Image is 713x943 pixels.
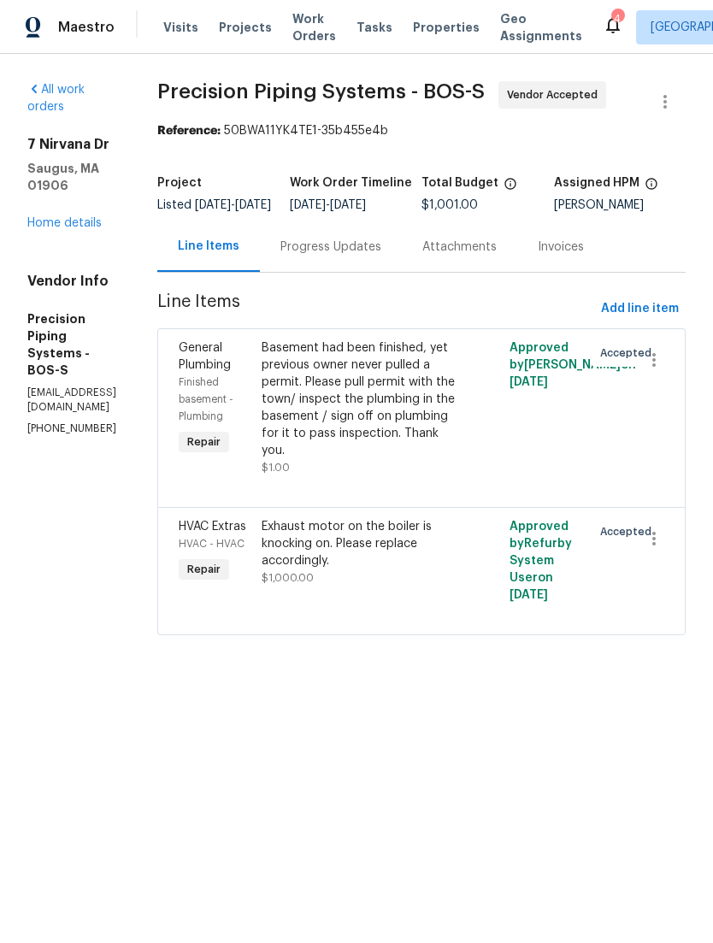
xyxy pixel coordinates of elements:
span: HVAC Extras [179,521,246,533]
h5: Saugus, MA 01906 [27,160,116,194]
span: Accepted [600,523,658,540]
span: [DATE] [290,199,326,211]
span: - [290,199,366,211]
span: [DATE] [330,199,366,211]
b: Reference: [157,125,221,137]
h5: Project [157,177,202,189]
span: HVAC - HVAC [179,539,245,549]
span: General Plumbing [179,342,231,371]
div: Attachments [422,239,497,256]
span: Accepted [600,345,658,362]
h5: Assigned HPM [554,177,639,189]
span: $1,000.00 [262,573,314,583]
div: [PERSON_NAME] [554,199,686,211]
h5: Total Budget [421,177,498,189]
h5: Precision Piping Systems - BOS-S [27,310,116,379]
span: [DATE] [235,199,271,211]
div: Basement had been finished, yet previous owner never pulled a permit. Please pull permit with the... [262,339,458,459]
span: Properties [413,19,480,36]
button: Add line item [594,293,686,325]
a: All work orders [27,84,85,113]
span: Line Items [157,293,594,325]
span: $1.00 [262,463,290,473]
span: [DATE] [510,376,548,388]
span: Tasks [356,21,392,33]
span: Maestro [58,19,115,36]
span: [DATE] [195,199,231,211]
div: Progress Updates [280,239,381,256]
span: Work Orders [292,10,336,44]
span: [DATE] [510,589,548,601]
span: Add line item [601,298,679,320]
span: Repair [180,433,227,451]
h2: 7 Nirvana Dr [27,136,116,153]
div: 50BWA11YK4TE1-35b455e4b [157,122,686,139]
div: Line Items [178,238,239,255]
div: 4 [611,10,623,27]
span: Vendor Accepted [507,86,604,103]
span: Repair [180,561,227,578]
span: Approved by Refurby System User on [510,521,572,601]
div: Exhaust motor on the boiler is knocking on. Please replace accordingly. [262,518,458,569]
p: [EMAIL_ADDRESS][DOMAIN_NAME] [27,386,116,415]
span: Geo Assignments [500,10,582,44]
span: Visits [163,19,198,36]
span: The hpm assigned to this work order. [645,177,658,199]
span: Listed [157,199,271,211]
span: Precision Piping Systems - BOS-S [157,81,485,102]
span: Finished basement - Plumbing [179,377,233,421]
span: Approved by [PERSON_NAME] on [510,342,636,388]
span: Projects [219,19,272,36]
h5: Work Order Timeline [290,177,412,189]
p: [PHONE_NUMBER] [27,421,116,436]
span: - [195,199,271,211]
span: $1,001.00 [421,199,478,211]
a: Home details [27,217,102,229]
h4: Vendor Info [27,273,116,290]
span: The total cost of line items that have been proposed by Opendoor. This sum includes line items th... [504,177,517,199]
div: Invoices [538,239,584,256]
